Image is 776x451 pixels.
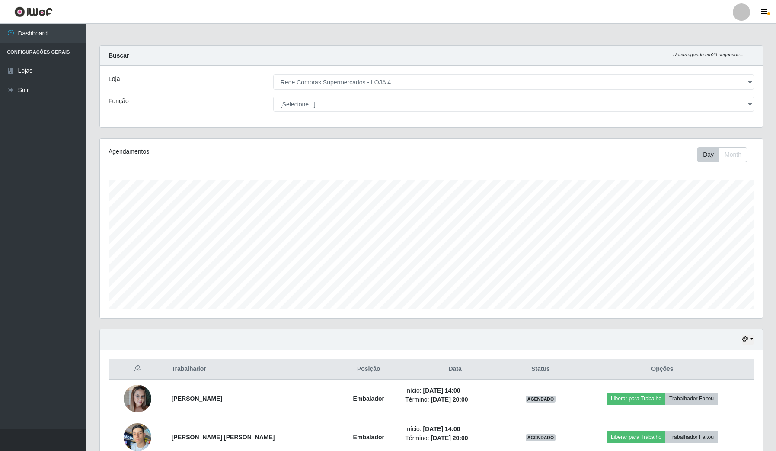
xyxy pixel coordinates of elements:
li: Início: [405,425,505,434]
button: Liberar para Trabalho [607,393,665,405]
label: Função [109,97,129,106]
li: Término: [405,434,505,443]
img: 1755030778360.jpeg [124,383,151,415]
img: CoreUI Logo [14,6,53,17]
strong: [PERSON_NAME] [PERSON_NAME] [172,434,275,441]
th: Trabalhador [166,359,338,380]
strong: Embalador [353,434,384,441]
li: Início: [405,386,505,395]
strong: [PERSON_NAME] [172,395,222,402]
strong: Buscar [109,52,129,59]
th: Data [400,359,510,380]
label: Loja [109,74,120,84]
i: Recarregando em 29 segundos... [673,52,744,57]
th: Opções [571,359,754,380]
time: [DATE] 14:00 [423,425,460,432]
strong: Embalador [353,395,384,402]
time: [DATE] 20:00 [431,396,468,403]
div: Toolbar with button groups [697,147,754,162]
button: Month [719,147,747,162]
time: [DATE] 20:00 [431,435,468,441]
button: Day [697,147,719,162]
span: AGENDADO [526,396,556,403]
div: First group [697,147,747,162]
span: AGENDADO [526,434,556,441]
li: Término: [405,395,505,404]
time: [DATE] 14:00 [423,387,460,394]
button: Trabalhador Faltou [665,393,718,405]
button: Liberar para Trabalho [607,431,665,443]
button: Trabalhador Faltou [665,431,718,443]
th: Status [510,359,571,380]
div: Agendamentos [109,147,370,156]
th: Posição [337,359,400,380]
